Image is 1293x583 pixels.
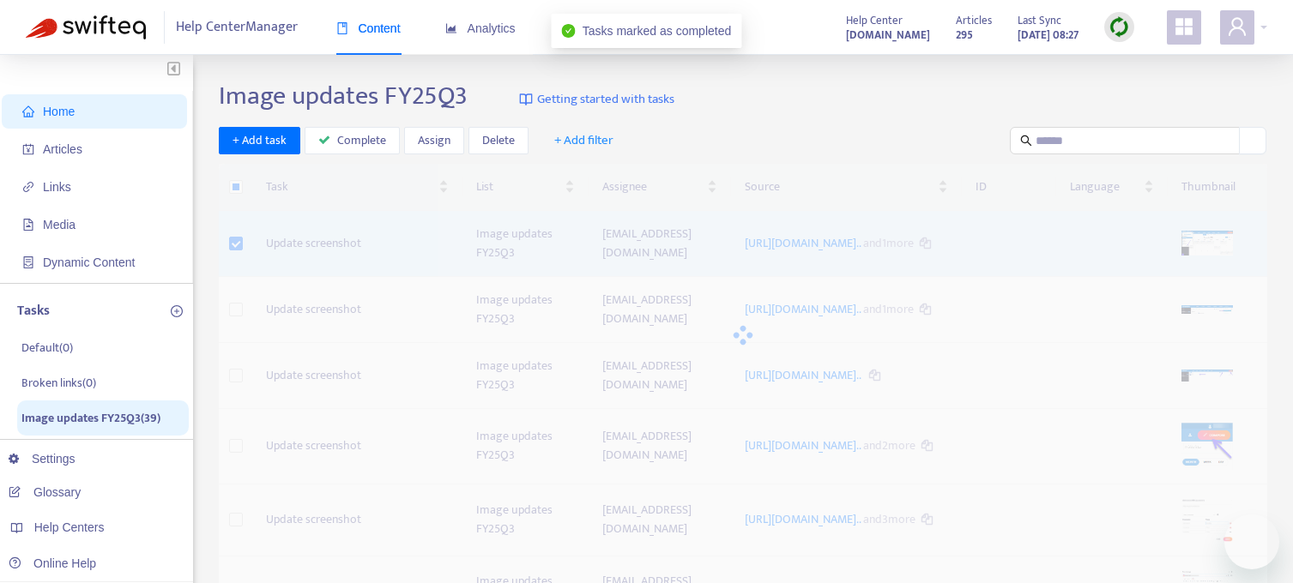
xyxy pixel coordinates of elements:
a: [DOMAIN_NAME] [846,25,930,45]
span: Complete [337,131,386,150]
span: Links [43,180,71,194]
p: Default ( 0 ) [21,339,73,357]
img: sync.dc5367851b00ba804db3.png [1109,16,1130,38]
button: + Add filter [541,127,626,154]
strong: [DATE] 08:27 [1018,26,1079,45]
span: Help Center [846,11,903,30]
span: Dynamic Content [43,255,135,269]
button: + Add task [219,127,300,154]
p: Tasks [17,301,50,322]
span: home [22,105,34,117]
span: plus-circle [171,305,183,317]
span: container [22,256,34,268]
span: book [336,22,348,34]
span: Assign [418,131,450,150]
span: Help Center Manager [176,11,298,44]
span: Delete [482,131,515,150]
p: Image updates FY25Q3 ( 39 ) [21,409,160,427]
span: Home [43,105,75,118]
span: search [1020,135,1032,147]
p: Broken links ( 0 ) [21,374,96,392]
span: Last Sync [1018,11,1061,30]
span: Articles [43,142,82,156]
span: file-image [22,219,34,231]
span: appstore [1174,16,1194,37]
span: Tasks marked as completed [583,24,732,38]
span: Getting started with tasks [537,90,674,110]
a: Glossary [9,485,81,499]
a: Settings [9,452,76,466]
span: check-circle [562,24,576,38]
span: Content [336,21,401,35]
button: Delete [468,127,529,154]
button: Assign [404,127,464,154]
span: link [22,181,34,193]
img: image-link [519,93,533,106]
img: Swifteq [26,15,146,39]
h2: Image updates FY25Q3 [219,81,468,111]
button: Complete [305,127,400,154]
span: Media [43,218,76,231]
span: area-chart [445,22,457,34]
span: account-book [22,143,34,155]
span: + Add task [233,131,287,150]
span: user [1227,16,1248,37]
strong: 295 [956,26,973,45]
a: Getting started with tasks [519,81,674,118]
a: Online Help [9,556,96,570]
span: Help Centers [34,520,105,534]
span: Articles [956,11,992,30]
strong: [DOMAIN_NAME] [846,26,930,45]
span: + Add filter [554,130,613,151]
iframe: Button to launch messaging window [1224,514,1279,569]
span: Analytics [445,21,516,35]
